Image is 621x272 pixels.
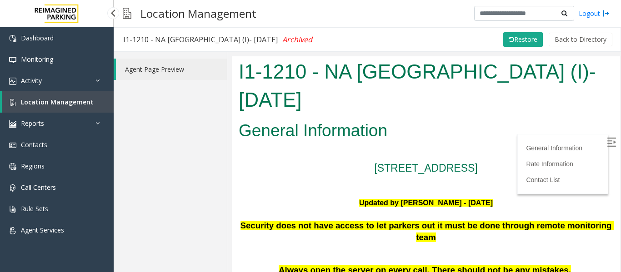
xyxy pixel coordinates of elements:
[142,106,246,118] a: [STREET_ADDRESS]
[7,1,381,57] h1: I1-1210 - NA [GEOGRAPHIC_DATA] (I)- [DATE]
[9,99,16,106] img: 'icon'
[47,209,337,218] span: Always open the server on every call. There should not be any mistakes
[116,59,227,80] a: Agent Page Preview
[602,9,610,18] img: logout
[9,120,16,128] img: 'icon'
[503,32,543,47] button: Restore
[9,164,382,186] span: Security does not have access to let parkers out it must be done through remote monitoring team
[21,183,56,192] span: Call Centers
[294,88,351,95] a: General Information
[21,162,45,170] span: Regions
[9,163,16,170] img: 'icon'
[21,76,42,85] span: Activity
[337,209,339,218] span: .
[2,91,114,113] a: Location Management
[9,56,16,64] img: 'icon'
[136,2,261,25] h3: Location Management
[21,98,94,106] span: Location Management
[21,226,64,234] span: Agent Services
[9,78,16,85] img: 'icon'
[123,34,312,45] div: I1-1210 - NA [GEOGRAPHIC_DATA] (I)- [DATE]
[282,35,312,45] span: Archived
[549,33,612,46] button: Back to Directory
[127,143,261,150] span: Updated by [PERSON_NAME] - [DATE]
[21,119,44,128] span: Reports
[9,35,16,42] img: 'icon'
[21,34,54,42] span: Dashboard
[9,227,16,234] img: 'icon'
[579,9,610,18] a: Logout
[7,63,381,86] h2: General Information
[21,55,53,64] span: Monitoring
[123,2,131,25] img: pageIcon
[9,206,16,213] img: 'icon'
[294,104,341,111] a: Rate Information
[9,142,16,149] img: 'icon'
[9,184,16,192] img: 'icon'
[21,140,47,149] span: Contacts
[21,204,48,213] span: Rule Sets
[375,81,384,90] img: Open/Close Sidebar Menu
[294,120,328,127] a: Contact List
